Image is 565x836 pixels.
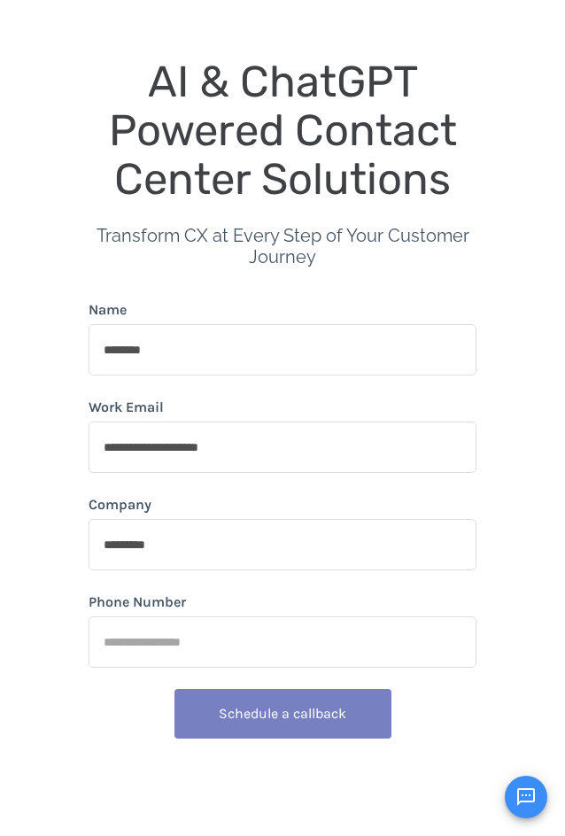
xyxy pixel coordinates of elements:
[89,592,186,613] label: Phone Number
[97,225,469,267] span: Transform CX at Every Step of Your Customer Journey
[89,494,151,515] label: Company
[89,397,164,418] label: Work Email
[109,56,468,205] span: AI & ChatGPT Powered Contact Center Solutions
[505,776,547,818] button: Open chat
[89,299,127,321] label: Name
[174,689,391,739] button: Schedule a callback
[89,299,476,746] form: form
